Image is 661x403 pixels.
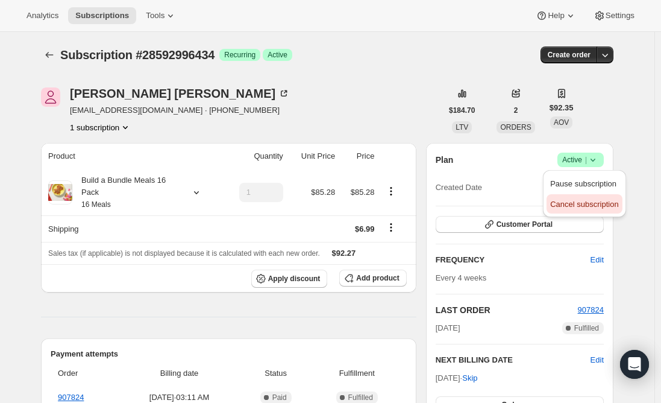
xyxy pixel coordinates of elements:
span: Fulfilled [574,323,599,333]
span: Skip [462,372,477,384]
th: Quantity [222,143,287,170]
button: 907824 [578,304,604,316]
span: Customer Portal [497,220,553,229]
span: Help [548,11,564,21]
h2: NEXT BILLING DATE [436,354,591,366]
span: Analytics [27,11,58,21]
button: 2 [507,102,525,119]
button: $184.70 [442,102,482,119]
span: $85.28 [311,188,335,197]
button: Help [528,7,583,24]
span: Add product [356,273,399,283]
span: Apply discount [268,274,321,284]
span: $92.35 [550,102,574,114]
span: Paid [272,393,287,402]
span: $85.28 [351,188,375,197]
span: Settings [606,11,634,21]
span: Every 4 weeks [436,273,487,282]
span: Billing date [122,367,237,379]
button: Tools [139,7,184,24]
button: Subscriptions [41,46,58,63]
span: John Muccio [41,87,60,107]
button: Apply discount [251,270,328,288]
span: ORDERS [500,123,531,132]
span: Tools [146,11,164,21]
div: [PERSON_NAME] [PERSON_NAME] [70,87,290,100]
h2: FREQUENCY [436,254,591,266]
button: Edit [591,354,604,366]
span: Fulfillment [315,367,399,379]
span: 2 [514,106,518,115]
a: 907824 [58,393,84,402]
button: Skip [455,369,484,388]
th: Product [41,143,222,170]
button: Pause subscription [547,174,622,193]
button: Create order [540,46,598,63]
span: $184.70 [449,106,475,115]
a: 907824 [578,305,604,314]
button: Analytics [19,7,66,24]
span: Edit [591,254,604,266]
span: [DATE] · [436,373,478,382]
div: Open Intercom Messenger [620,350,649,379]
h2: Plan [436,154,454,166]
span: Active [268,50,287,60]
button: Settings [586,7,642,24]
button: Cancel subscription [547,194,622,214]
button: Shipping actions [381,221,401,234]
span: AOV [554,118,569,127]
span: Recurring [224,50,255,60]
h2: Payment attempts [51,348,407,360]
h2: LAST ORDER [436,304,578,316]
span: Subscriptions [75,11,129,21]
button: Subscriptions [68,7,136,24]
span: Cancel subscription [550,200,618,209]
span: [DATE] [436,322,460,334]
button: Product actions [70,121,131,133]
span: Fulfilled [348,393,373,402]
span: Subscription #28592996434 [60,48,215,62]
button: Edit [583,250,611,270]
span: Created Date [436,182,482,194]
span: Active [562,154,599,166]
th: Shipping [41,215,222,242]
th: Price [339,143,378,170]
th: Unit Price [287,143,339,170]
span: LTV [456,123,468,132]
button: Add product [339,270,406,287]
div: Build a Bundle Meals 16 Pack [72,174,181,211]
span: $6.99 [355,224,375,233]
small: 16 Meals [81,200,111,209]
span: [EMAIL_ADDRESS][DOMAIN_NAME] · [PHONE_NUMBER] [70,104,290,116]
span: Sales tax (if applicable) is not displayed because it is calculated with each new order. [48,249,320,258]
span: Status [245,367,307,379]
span: Create order [548,50,591,60]
button: Customer Portal [436,216,604,233]
span: $92.27 [332,249,356,258]
button: Product actions [381,185,401,198]
span: | [585,155,587,165]
span: Pause subscription [550,179,616,188]
th: Order [51,360,118,387]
